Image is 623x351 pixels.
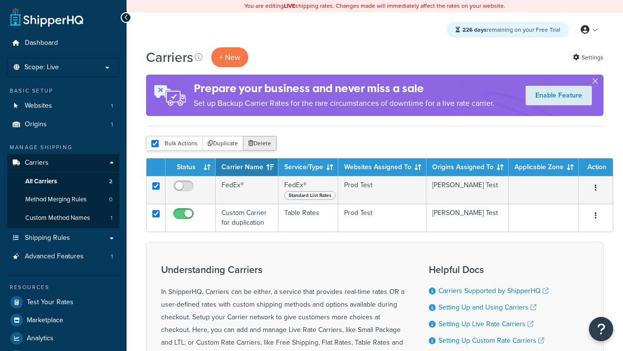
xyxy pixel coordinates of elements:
[589,317,613,341] button: Open Resource Center
[7,173,119,191] li: All Carriers
[7,87,119,95] div: Basic Setup
[426,176,509,204] td: [PERSON_NAME] Test
[165,158,216,176] th: Status: activate to sort column ascending
[7,283,119,292] div: Resources
[25,102,52,110] span: Websites
[161,264,404,275] h3: Understanding Carriers
[7,248,119,266] li: Advanced Features
[24,63,59,72] span: Scope: Live
[439,335,544,346] a: Setting Up Custom Rate Carriers
[338,204,426,232] td: Prod Test
[25,120,47,129] span: Origins
[194,80,495,97] h4: Prepare your business and never miss a sale
[7,173,119,191] a: All Carriers 2
[27,334,54,343] span: Analytics
[462,25,487,34] strong: 226 days
[447,22,569,38] div: remaining on your Free Trial
[7,209,119,227] li: Custom Method Names
[7,97,119,115] li: Websites
[426,158,509,176] th: Origins Assigned To: activate to sort column ascending
[109,195,112,204] span: 0
[110,214,112,222] span: 1
[25,214,90,222] span: Custom Method Names
[146,48,193,67] h1: Carriers
[194,97,495,110] p: Set up Backup Carrier Rates for the rare circumstances of downtime for a live rate carrier.
[439,319,533,329] a: Setting Up Live Rate Carriers
[284,1,295,10] b: LIVE
[7,154,119,228] li: Carriers
[284,191,336,200] span: Standard List Rates
[7,293,119,311] a: Test Your Rates
[216,158,278,176] th: Carrier Name: activate to sort column ascending
[7,209,119,227] a: Custom Method Names 1
[338,158,426,176] th: Websites Assigned To: activate to sort column ascending
[7,34,119,52] a: Dashboard
[111,253,113,261] span: 1
[7,312,119,329] a: Marketplace
[111,120,113,129] span: 1
[338,176,426,204] td: Prod Test
[426,204,509,232] td: [PERSON_NAME] Test
[278,158,338,176] th: Service/Type: activate to sort column ascending
[25,195,87,204] span: Method Merging Rules
[146,75,194,116] img: ad-rules-rateshop-fe6ec290ccb7230408bd80ed9643f0289d75e0ffd9eb532fc0e269fcd187b520.png
[7,330,119,347] a: Analytics
[7,191,119,209] a: Method Merging Rules 0
[278,204,338,232] td: Table Rates
[7,191,119,209] li: Method Merging Rules
[7,143,119,152] div: Manage Shipping
[211,47,248,67] button: + New
[109,177,112,186] span: 2
[25,253,84,261] span: Advanced Features
[146,136,203,151] button: Bulk Actions
[25,234,70,242] span: Shipping Rules
[429,264,556,275] h3: Helpful Docs
[216,204,278,232] td: Custom Carrier for duplication
[7,154,119,172] a: Carriers
[579,158,613,176] th: Action
[243,136,276,151] button: Delete
[10,7,83,27] a: ShipperHQ Home
[25,159,49,167] span: Carriers
[526,86,592,105] a: Enable Feature
[573,51,604,64] a: Settings
[509,158,579,176] th: Applicable Zone: activate to sort column ascending
[27,316,63,325] span: Marketplace
[7,248,119,266] a: Advanced Features 1
[25,177,57,186] span: All Carriers
[27,298,73,307] span: Test Your Rates
[7,97,119,115] a: Websites 1
[216,176,278,204] td: FedEx®
[439,302,536,312] a: Setting Up and Using Carriers
[7,116,119,134] a: Origins 1
[439,286,549,296] a: Carriers Supported by ShipperHQ
[25,39,58,47] span: Dashboard
[7,116,119,134] li: Origins
[278,176,338,204] td: FedEx®
[7,229,119,247] a: Shipping Rules
[202,136,243,151] button: Duplicate
[111,102,113,110] span: 1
